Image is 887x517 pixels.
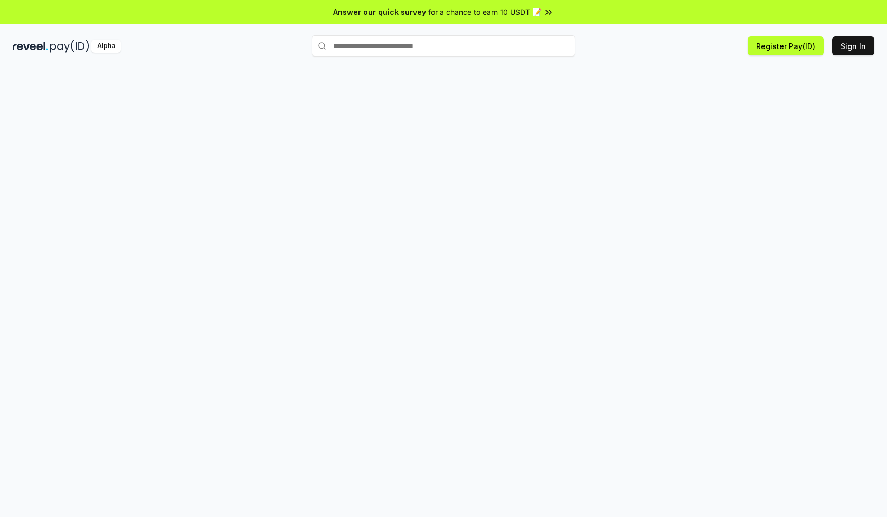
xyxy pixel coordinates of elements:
[428,6,541,17] span: for a chance to earn 10 USDT 📝
[13,40,48,53] img: reveel_dark
[832,36,874,55] button: Sign In
[91,40,121,53] div: Alpha
[748,36,824,55] button: Register Pay(ID)
[50,40,89,53] img: pay_id
[333,6,426,17] span: Answer our quick survey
